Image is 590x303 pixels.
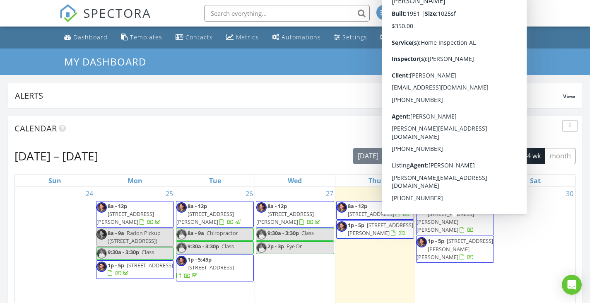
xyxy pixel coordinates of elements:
[176,210,234,225] span: [STREET_ADDRESS][PERSON_NAME]
[164,187,175,200] a: Go to August 25, 2025
[59,11,151,29] a: SPECTORA
[176,201,254,228] a: 8a - 12p [STREET_ADDRESS][PERSON_NAME]
[417,237,493,260] a: 1p - 5p [STREET_ADDRESS][PERSON_NAME][PERSON_NAME]
[416,236,494,263] a: 1p - 5p [STREET_ADDRESS][PERSON_NAME][PERSON_NAME]
[331,30,371,45] a: Settings
[390,33,427,41] div: Pay Reports
[428,202,447,210] span: 8a - 12p
[14,148,98,164] h2: [DATE] – [DATE]
[14,123,57,134] span: Calendar
[348,210,394,218] span: [STREET_ADDRESS]
[188,264,234,271] span: [STREET_ADDRESS]
[176,256,187,266] img: cory_profile_pic_2.jpg
[142,248,154,256] span: Class
[267,242,284,250] span: 2p - 3p
[176,242,187,253] img: d_forsythe112.jpg
[417,202,427,213] img: cory_profile_pic_2.jpg
[450,148,470,164] button: day
[130,33,162,41] div: Templates
[96,248,107,259] img: d_forsythe112.jpg
[47,175,63,187] a: Sunday
[176,255,254,281] a: 1p - 5:45p [STREET_ADDRESS]
[287,242,302,250] span: Eye Dr
[348,221,413,237] span: [STREET_ADDRESS][PERSON_NAME]
[96,262,107,272] img: cory_profile_pic_2.jpg
[455,56,500,68] button: Dashboards
[545,148,576,164] button: month
[185,33,213,41] div: Contacts
[96,202,162,225] a: 8a - 12p [STREET_ADDRESS][PERSON_NAME]
[83,4,151,22] span: SPECTORA
[443,13,526,22] div: House Call Home Inspection
[108,229,161,245] span: Radon Pickup ([STREET_ADDRESS])
[118,30,166,45] a: Templates
[108,262,173,277] a: 1p - 5p [STREET_ADDRESS]
[84,187,95,200] a: Go to August 24, 2025
[417,237,493,260] span: [STREET_ADDRESS][PERSON_NAME][PERSON_NAME]
[256,210,314,225] span: [STREET_ADDRESS][PERSON_NAME]
[495,148,523,164] button: cal wk
[388,148,408,165] button: Previous
[348,202,410,218] a: 8a - 12p [STREET_ADDRESS]
[336,201,414,220] a: 8a - 12p [STREET_ADDRESS]
[466,5,520,13] div: [PERSON_NAME]
[96,201,174,228] a: 8a - 12p [STREET_ADDRESS][PERSON_NAME]
[564,187,575,200] a: Go to August 30, 2025
[73,33,108,41] div: Dashboard
[562,275,582,295] div: Open Intercom Messenger
[353,148,383,164] button: [DATE]
[126,175,144,187] a: Monday
[108,248,139,256] span: 9:30a - 3:30p
[336,220,414,239] a: 1p - 5p [STREET_ADDRESS][PERSON_NAME]
[348,221,413,237] a: 1p - 5p [STREET_ADDRESS][PERSON_NAME]
[404,187,415,200] a: Go to August 28, 2025
[176,202,242,225] a: 8a - 12p [STREET_ADDRESS][PERSON_NAME]
[61,30,111,45] a: Dashboard
[484,187,495,200] a: Go to August 29, 2025
[417,202,474,234] a: 8a - 12p [STREET_ADDRESS][PERSON_NAME][PERSON_NAME]
[563,93,575,100] span: View
[108,262,124,269] span: 1p - 5p
[337,202,347,213] img: cory_profile_pic_2.jpg
[522,148,545,164] button: 4 wk
[466,30,530,45] a: Support Center
[207,229,238,237] span: Chiropractor
[188,256,212,263] span: 1p - 5:45p
[367,175,383,187] a: Thursday
[348,202,367,210] span: 8a - 12p
[269,30,324,45] a: Automations (Advanced)
[15,90,563,101] div: Alerts
[188,202,207,210] span: 8a - 12p
[416,201,494,236] a: 8a - 12p [STREET_ADDRESS][PERSON_NAME][PERSON_NAME]
[59,4,77,22] img: The Best Home Inspection Software - Spectora
[337,221,347,232] img: cory_profile_pic_2.jpg
[207,175,223,187] a: Tuesday
[236,33,259,41] div: Metrics
[459,59,496,65] div: Dashboards
[222,242,234,250] span: Class
[256,242,267,253] img: d_forsythe112.jpg
[172,30,216,45] a: Contacts
[478,33,526,41] div: Support Center
[223,30,262,45] a: Metrics
[431,148,450,164] button: list
[256,202,322,225] a: 8a - 12p [STREET_ADDRESS][PERSON_NAME]
[188,229,204,237] span: 8a - 9a
[256,202,267,213] img: cory_profile_pic_2.jpg
[301,229,314,237] span: Class
[127,262,173,269] span: [STREET_ADDRESS]
[417,237,427,247] img: cory_profile_pic_2.jpg
[377,30,431,45] a: Pay Reports
[204,5,370,22] input: Search everything...
[108,202,127,210] span: 8a - 12p
[428,237,444,245] span: 1p - 5p
[286,175,303,187] a: Wednesday
[256,201,334,228] a: 8a - 12p [STREET_ADDRESS][PERSON_NAME]
[528,175,542,187] a: Saturday
[96,229,107,240] img: cory_profile_pic_2.jpg
[417,210,474,233] span: [STREET_ADDRESS][PERSON_NAME][PERSON_NAME]
[176,202,187,213] img: cory_profile_pic_2.jpg
[267,202,287,210] span: 8a - 12p
[407,148,427,165] button: Next
[64,55,153,68] a: My Dashboard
